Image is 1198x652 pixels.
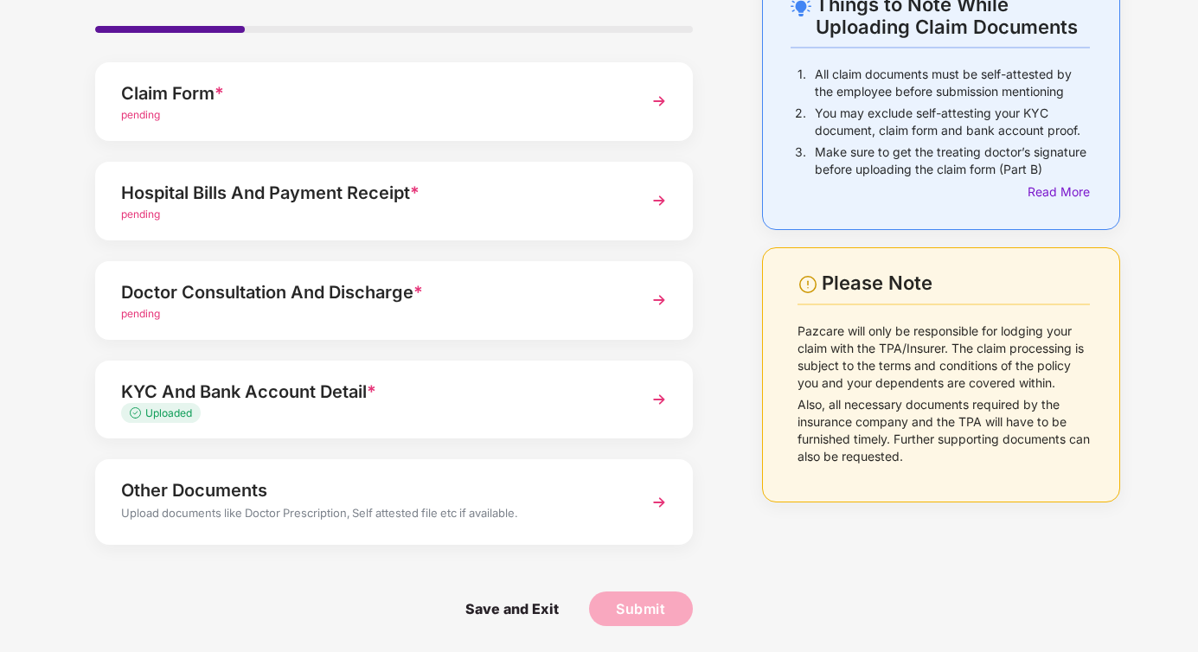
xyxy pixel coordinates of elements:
[121,208,160,221] span: pending
[121,378,621,406] div: KYC And Bank Account Detail
[795,144,806,178] p: 3.
[798,66,806,100] p: 1.
[145,406,192,419] span: Uploaded
[589,591,693,626] button: Submit
[644,487,675,518] img: svg+xml;base64,PHN2ZyBpZD0iTmV4dCIgeG1sbnM9Imh0dHA6Ly93d3cudzMub3JnLzIwMDAvc3ZnIiB3aWR0aD0iMzYiIG...
[121,179,621,207] div: Hospital Bills And Payment Receipt
[644,86,675,117] img: svg+xml;base64,PHN2ZyBpZD0iTmV4dCIgeG1sbnM9Imh0dHA6Ly93d3cudzMub3JnLzIwMDAvc3ZnIiB3aWR0aD0iMzYiIG...
[798,274,818,295] img: svg+xml;base64,PHN2ZyBpZD0iV2FybmluZ18tXzI0eDI0IiBkYXRhLW5hbWU9Ildhcm5pbmcgLSAyNHgyNCIgeG1sbnM9Im...
[798,323,1090,392] p: Pazcare will only be responsible for lodging your claim with the TPA/Insurer. The claim processin...
[448,591,576,626] span: Save and Exit
[822,272,1090,295] div: Please Note
[121,504,621,527] div: Upload documents like Doctor Prescription, Self attested file etc if available.
[121,80,621,107] div: Claim Form
[121,278,621,306] div: Doctor Consultation And Discharge
[644,284,675,316] img: svg+xml;base64,PHN2ZyBpZD0iTmV4dCIgeG1sbnM9Imh0dHA6Ly93d3cudzMub3JnLzIwMDAvc3ZnIiB3aWR0aD0iMzYiIG...
[121,108,160,121] span: pending
[795,105,806,139] p: 2.
[815,105,1090,139] p: You may exclude self-attesting your KYC document, claim form and bank account proof.
[121,307,160,320] span: pending
[644,185,675,216] img: svg+xml;base64,PHN2ZyBpZD0iTmV4dCIgeG1sbnM9Imh0dHA6Ly93d3cudzMub3JnLzIwMDAvc3ZnIiB3aWR0aD0iMzYiIG...
[1028,182,1090,201] div: Read More
[121,476,621,504] div: Other Documents
[798,396,1090,465] p: Also, all necessary documents required by the insurance company and the TPA will have to be furni...
[644,384,675,415] img: svg+xml;base64,PHN2ZyBpZD0iTmV4dCIgeG1sbnM9Imh0dHA6Ly93d3cudzMub3JnLzIwMDAvc3ZnIiB3aWR0aD0iMzYiIG...
[130,407,145,419] img: svg+xml;base64,PHN2ZyB4bWxucz0iaHR0cDovL3d3dy53My5vcmcvMjAwMC9zdmciIHdpZHRoPSIxMy4zMzMiIGhlaWdodD...
[815,66,1090,100] p: All claim documents must be self-attested by the employee before submission mentioning
[815,144,1090,178] p: Make sure to get the treating doctor’s signature before uploading the claim form (Part B)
